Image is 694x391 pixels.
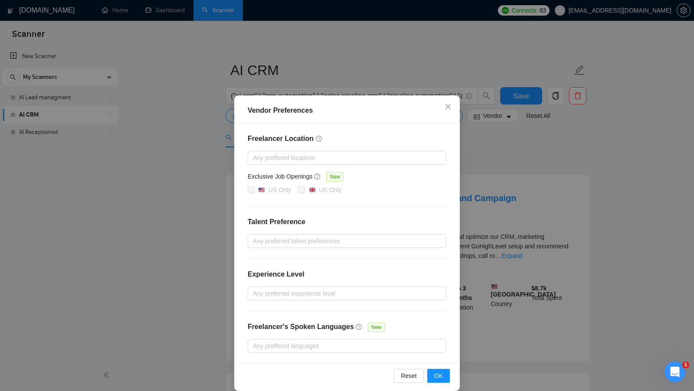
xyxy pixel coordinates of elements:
span: question-circle [314,173,321,180]
span: OK [434,371,443,381]
div: Vendor Preferences [248,105,446,116]
h4: Experience Level [248,269,304,280]
h4: Talent Preference [248,217,446,227]
span: Reset [401,371,417,381]
div: UK Only [319,185,341,195]
span: 1 [682,362,689,368]
img: 🇬🇧 [309,187,315,193]
button: Reset [394,369,424,383]
button: OK [427,369,450,383]
h4: Freelancer's Spoken Languages [248,322,354,332]
button: Close [436,95,460,119]
iframe: Intercom live chat [665,362,685,382]
div: US Only [268,185,291,195]
img: 🇺🇸 [259,187,265,193]
span: question-circle [356,323,363,330]
h5: Exclusive Job Openings [248,172,312,181]
span: New [368,323,385,332]
span: question-circle [316,135,323,142]
span: close [445,103,452,110]
span: New [326,172,344,182]
h4: Freelancer Location [248,134,446,144]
